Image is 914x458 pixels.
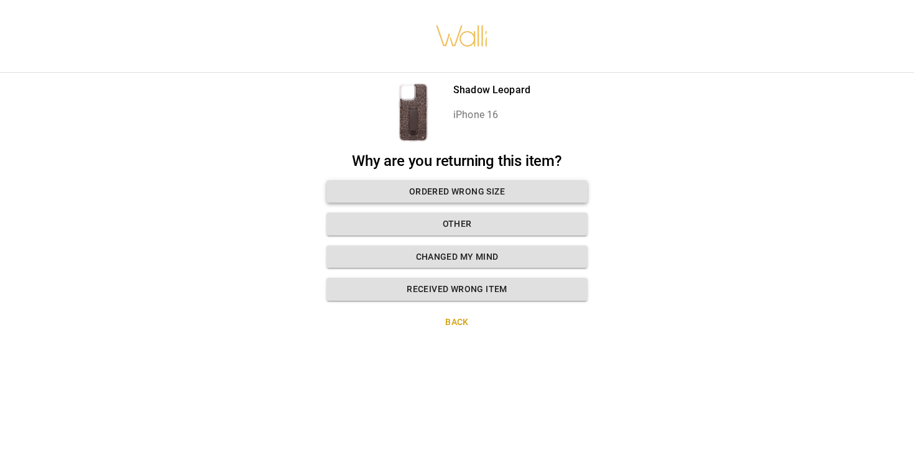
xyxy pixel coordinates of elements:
p: iPhone 16 [453,108,530,122]
button: Ordered wrong size [326,180,588,203]
button: Back [326,311,588,334]
button: Changed my mind [326,245,588,268]
button: Other [326,213,588,236]
h2: Why are you returning this item? [326,152,588,170]
p: Shadow Leopard [453,83,530,98]
button: Received wrong item [326,278,588,301]
img: walli-inc.myshopify.com [435,9,489,63]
